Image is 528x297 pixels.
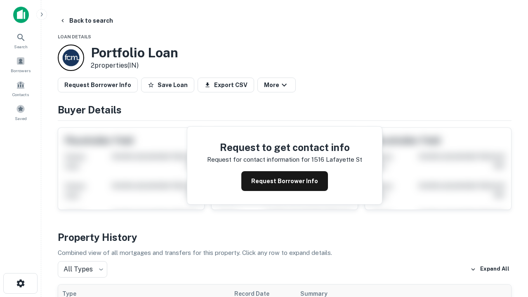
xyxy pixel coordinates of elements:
button: Request Borrower Info [241,171,328,191]
button: Export CSV [198,78,254,92]
span: Contacts [12,91,29,98]
iframe: Chat Widget [487,231,528,271]
button: Request Borrower Info [58,78,138,92]
h4: Request to get contact info [207,140,362,155]
p: 2 properties (IN) [91,61,178,71]
div: All Types [58,261,107,278]
span: Search [14,43,28,50]
h4: Property History [58,230,511,245]
button: Back to search [56,13,116,28]
a: Saved [2,101,39,123]
p: 1516 lafayette st [311,155,362,165]
a: Contacts [2,77,39,99]
span: Loan Details [58,34,91,39]
a: Search [2,29,39,52]
h3: Portfolio Loan [91,45,178,61]
button: Expand All [468,263,511,276]
h4: Buyer Details [58,102,511,117]
span: Borrowers [11,67,31,74]
p: Request for contact information for [207,155,310,165]
button: Save Loan [141,78,194,92]
img: capitalize-icon.png [13,7,29,23]
button: More [257,78,296,92]
span: Saved [15,115,27,122]
p: Combined view of all mortgages and transfers for this property. Click any row to expand details. [58,248,511,258]
a: Borrowers [2,53,39,75]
